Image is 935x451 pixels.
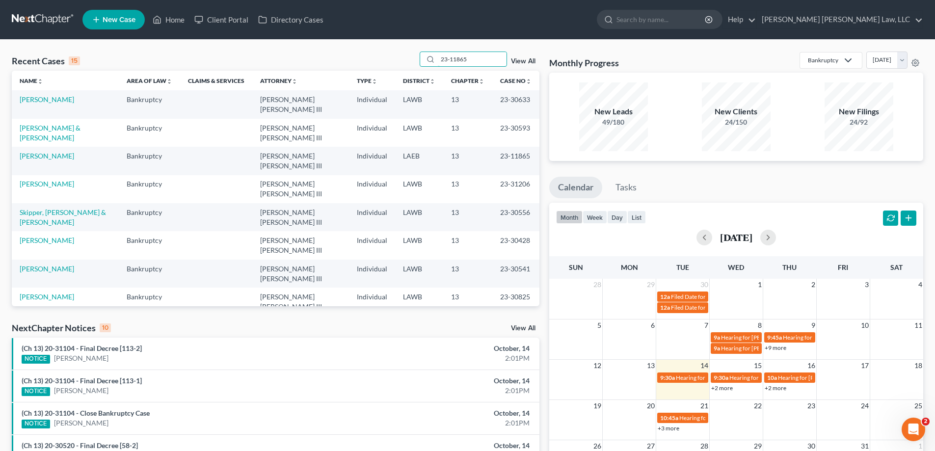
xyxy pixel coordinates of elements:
td: 13 [443,288,492,316]
td: [PERSON_NAME] [PERSON_NAME] III [252,260,349,288]
span: Hearing for [US_STATE] Safety Association of Timbermen - Self I [729,374,891,381]
td: Bankruptcy [119,231,180,259]
span: 5 [596,319,602,331]
td: Individual [349,260,395,288]
span: 15 [753,360,763,371]
a: (Ch 13) 20-30520 - Final Decree [58-2] [22,441,138,450]
td: 23-11865 [492,147,539,175]
span: 30 [699,279,709,291]
div: New Clients [702,106,771,117]
td: 23-30593 [492,119,539,147]
td: LAWB [395,203,443,231]
td: Bankruptcy [119,260,180,288]
span: 8 [757,319,763,331]
a: [PERSON_NAME] [20,95,74,104]
div: 10 [100,323,111,332]
a: Help [723,11,756,28]
td: 13 [443,147,492,175]
td: LAWB [395,288,443,316]
span: 20 [646,400,656,412]
td: LAWB [395,90,443,118]
span: Hearing for [PERSON_NAME] [679,414,756,422]
span: 4 [917,279,923,291]
span: 17 [860,360,870,371]
span: Filed Date for [PERSON_NAME] [671,293,753,300]
span: 13 [646,360,656,371]
td: Bankruptcy [119,90,180,118]
a: Tasks [607,177,645,198]
td: 23-31206 [492,175,539,203]
div: New Filings [825,106,893,117]
td: Individual [349,175,395,203]
a: Typeunfold_more [357,77,377,84]
a: [PERSON_NAME] [20,265,74,273]
input: Search by name... [438,52,507,66]
a: Home [148,11,189,28]
td: Individual [349,90,395,118]
button: list [627,211,646,224]
a: (Ch 13) 20-31104 - Close Bankruptcy Case [22,409,150,417]
td: LAWB [395,119,443,147]
i: unfold_more [526,79,532,84]
span: Hearing for [PERSON_NAME] [783,334,859,341]
td: Bankruptcy [119,147,180,175]
th: Claims & Services [180,71,252,90]
a: Area of Lawunfold_more [127,77,172,84]
td: 13 [443,119,492,147]
a: +2 more [765,384,786,392]
td: Bankruptcy [119,119,180,147]
a: Districtunfold_more [403,77,435,84]
span: Mon [621,263,638,271]
div: 2:01PM [367,353,530,363]
a: (Ch 13) 20-31104 - Final Decree [113-1] [22,376,142,385]
td: LAWB [395,231,443,259]
td: LAEB [395,147,443,175]
span: 29 [646,279,656,291]
div: New Leads [579,106,648,117]
a: [PERSON_NAME] [20,292,74,301]
div: October, 14 [367,408,530,418]
a: +3 more [658,424,679,432]
div: NOTICE [22,387,50,396]
div: 15 [69,56,80,65]
td: Individual [349,119,395,147]
div: Recent Cases [12,55,80,67]
i: unfold_more [292,79,297,84]
div: October, 14 [367,344,530,353]
span: 7 [703,319,709,331]
span: 14 [699,360,709,371]
td: LAWB [395,260,443,288]
a: [PERSON_NAME] [54,418,108,428]
a: [PERSON_NAME] [20,236,74,244]
td: Bankruptcy [119,288,180,316]
span: 12 [592,360,602,371]
td: 23-30633 [492,90,539,118]
input: Search by name... [616,10,706,28]
a: [PERSON_NAME] [20,152,74,160]
i: unfold_more [429,79,435,84]
a: [PERSON_NAME] [PERSON_NAME] Law, LLC [757,11,923,28]
span: Tue [676,263,689,271]
a: [PERSON_NAME] & [PERSON_NAME] [20,124,80,142]
td: 23-30556 [492,203,539,231]
div: Bankruptcy [808,56,838,64]
i: unfold_more [37,79,43,84]
span: Sat [890,263,903,271]
td: 23-30825 [492,288,539,316]
a: +9 more [765,344,786,351]
td: [PERSON_NAME] [PERSON_NAME] III [252,147,349,175]
td: [PERSON_NAME] [PERSON_NAME] III [252,90,349,118]
span: 18 [913,360,923,371]
span: 23 [806,400,816,412]
div: 49/180 [579,117,648,127]
span: Sun [569,263,583,271]
h3: Monthly Progress [549,57,619,69]
span: Hearing for [PERSON_NAME] [721,345,798,352]
div: 2:01PM [367,386,530,396]
div: 24/92 [825,117,893,127]
a: [PERSON_NAME] [54,353,108,363]
span: 10 [860,319,870,331]
div: NOTICE [22,355,50,364]
span: 2 [810,279,816,291]
span: 1 [757,279,763,291]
